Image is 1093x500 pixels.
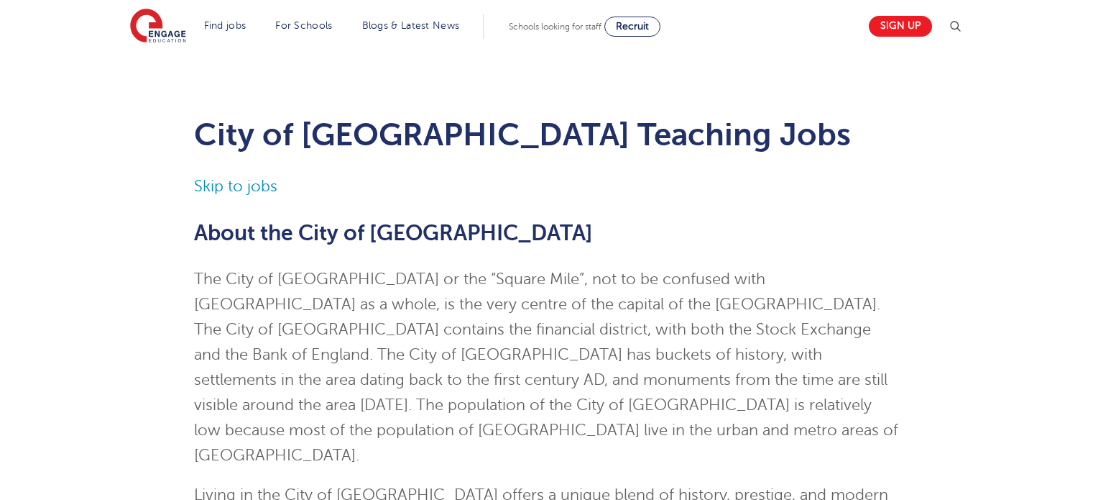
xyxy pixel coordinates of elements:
[869,16,932,37] a: Sign up
[194,178,277,195] a: Skip to jobs
[275,20,332,31] a: For Schools
[509,22,601,32] span: Schools looking for staff
[194,267,899,468] p: The City of [GEOGRAPHIC_DATA] or the “Square Mile”, not to be confused with [GEOGRAPHIC_DATA] as ...
[130,9,186,45] img: Engage Education
[604,17,660,37] a: Recruit
[362,20,460,31] a: Blogs & Latest News
[194,221,899,245] h2: About the City of [GEOGRAPHIC_DATA]
[194,117,899,153] h1: City of [GEOGRAPHIC_DATA] Teaching Jobs
[616,21,649,32] span: Recruit
[204,20,246,31] a: Find jobs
